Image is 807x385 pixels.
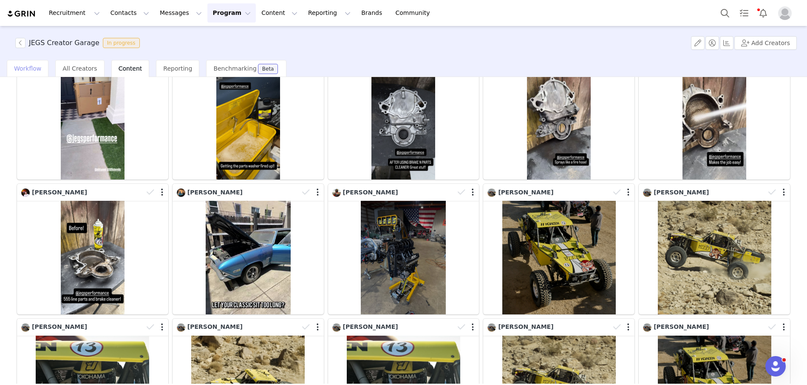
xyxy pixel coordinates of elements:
span: [PERSON_NAME] [32,189,87,196]
button: Reporting [303,3,356,23]
img: 95cf7680-977f-4b95-8159-d01aaac7b6f1.jpg [487,188,496,197]
img: 95cf7680-977f-4b95-8159-d01aaac7b6f1.jpg [177,323,185,332]
img: 95cf7680-977f-4b95-8159-d01aaac7b6f1.jpg [643,188,651,197]
img: 65ec5bee-5491-4411-a1a6-5b2a50cd01a8.jpg [21,188,30,197]
button: Contacts [105,3,154,23]
img: 95cf7680-977f-4b95-8159-d01aaac7b6f1.jpg [643,323,651,332]
button: Content [256,3,303,23]
button: Program [207,3,256,23]
a: Brands [356,3,390,23]
span: Reporting [163,65,192,72]
span: Workflow [14,65,41,72]
span: [PERSON_NAME] [498,323,553,330]
button: Profile [773,6,800,20]
button: Recruitment [44,3,105,23]
img: 95cf7680-977f-4b95-8159-d01aaac7b6f1.jpg [332,323,341,332]
button: Add Creators [734,36,797,50]
span: [PERSON_NAME] [654,189,709,196]
img: 01578331-fb99-44ce-ae94-c99008a34599.jpg [332,188,341,197]
button: Notifications [754,3,773,23]
button: Search [716,3,734,23]
h3: JEGS Creator Garage [29,38,99,48]
img: 95cf7680-977f-4b95-8159-d01aaac7b6f1.jpg [487,323,496,332]
span: [PERSON_NAME] [654,323,709,330]
a: Community [391,3,439,23]
a: Tasks [735,3,753,23]
span: All Creators [62,65,97,72]
img: 95cf7680-977f-4b95-8159-d01aaac7b6f1.jpg [21,323,30,332]
span: [PERSON_NAME] [498,189,553,196]
span: Benchmarking [213,65,256,72]
span: [object Object] [15,38,143,48]
span: [PERSON_NAME] [343,189,398,196]
span: In progress [103,38,140,48]
span: [PERSON_NAME] [32,323,87,330]
span: [PERSON_NAME] [187,189,243,196]
span: [PERSON_NAME] [343,323,398,330]
span: [PERSON_NAME] [187,323,243,330]
img: grin logo [7,10,37,18]
img: 290307d5-df47-4964-b45c-92e8cfaf0f3d.jpg [177,188,185,197]
button: Messages [155,3,207,23]
span: Content [119,65,142,72]
img: placeholder-profile.jpg [778,6,792,20]
iframe: Intercom live chat [765,356,786,376]
div: Beta [262,66,274,71]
